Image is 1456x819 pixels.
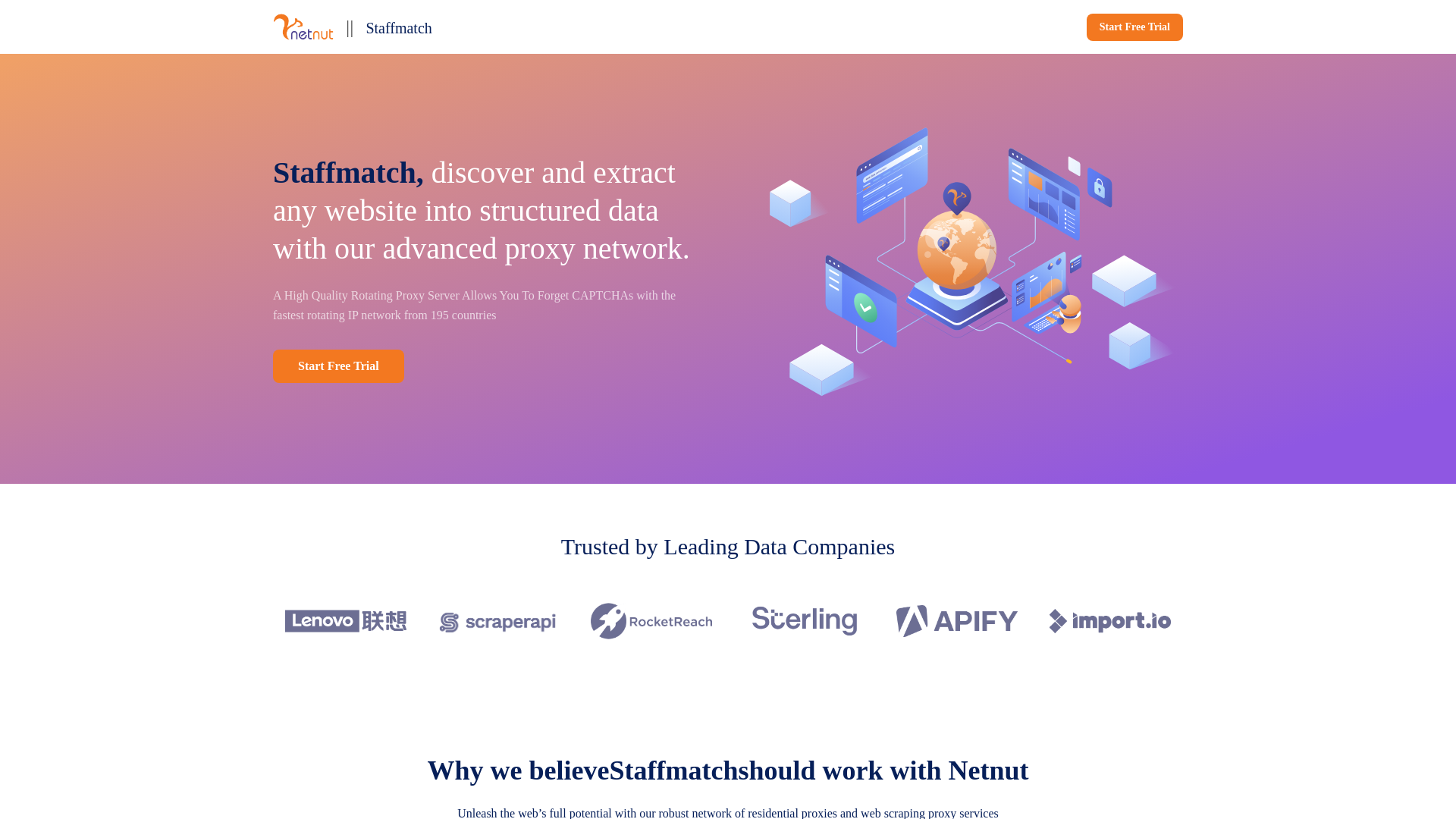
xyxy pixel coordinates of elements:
[427,755,1028,786] p: Why we believe should work with Netnut
[1087,14,1183,41] a: Start Free Trial
[273,286,707,325] p: A High Quality Rotating Proxy Server Allows You To Forget CAPTCHAs with the fastest rotating IP n...
[273,155,424,190] span: Staffmatch,
[561,529,896,563] p: Trusted by Leading Data Companies
[609,755,738,786] span: Staffmatch
[273,154,707,268] p: discover and extract any website into structured data with our advanced proxy network.
[273,350,404,383] a: Start Free Trial
[346,12,353,42] p: ||
[366,20,431,36] span: Staffmatch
